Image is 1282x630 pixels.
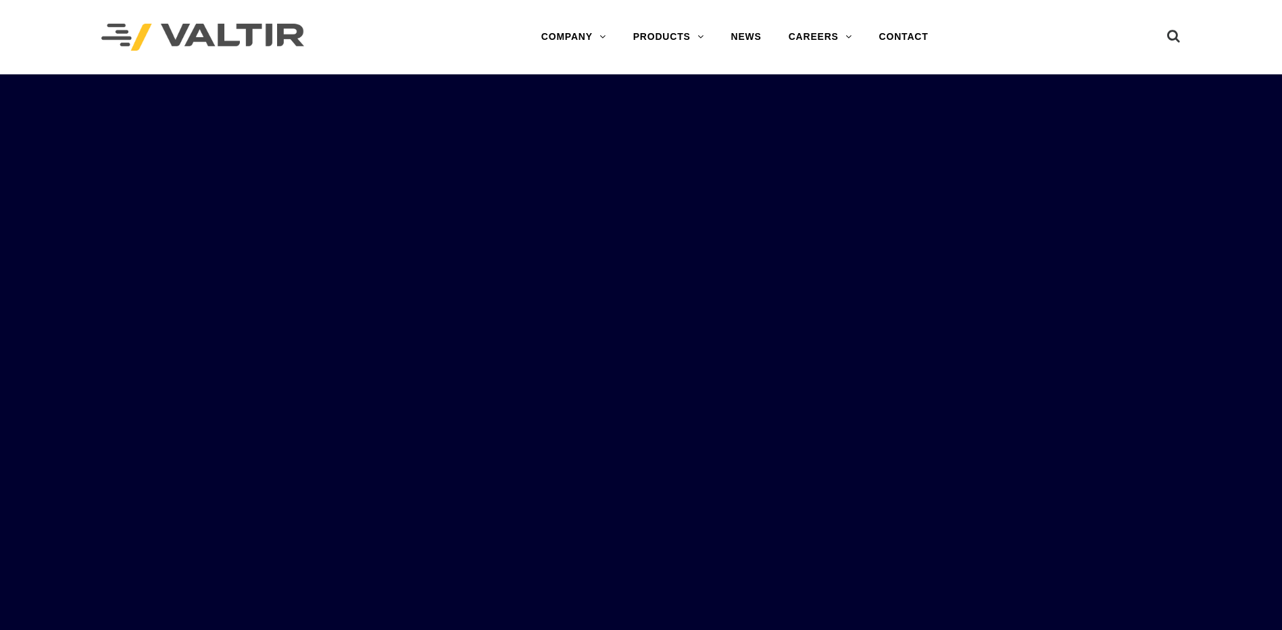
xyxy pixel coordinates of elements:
img: Valtir [101,24,304,51]
a: CAREERS [775,24,866,51]
a: NEWS [718,24,775,51]
a: CONTACT [866,24,942,51]
a: PRODUCTS [620,24,718,51]
a: COMPANY [528,24,620,51]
